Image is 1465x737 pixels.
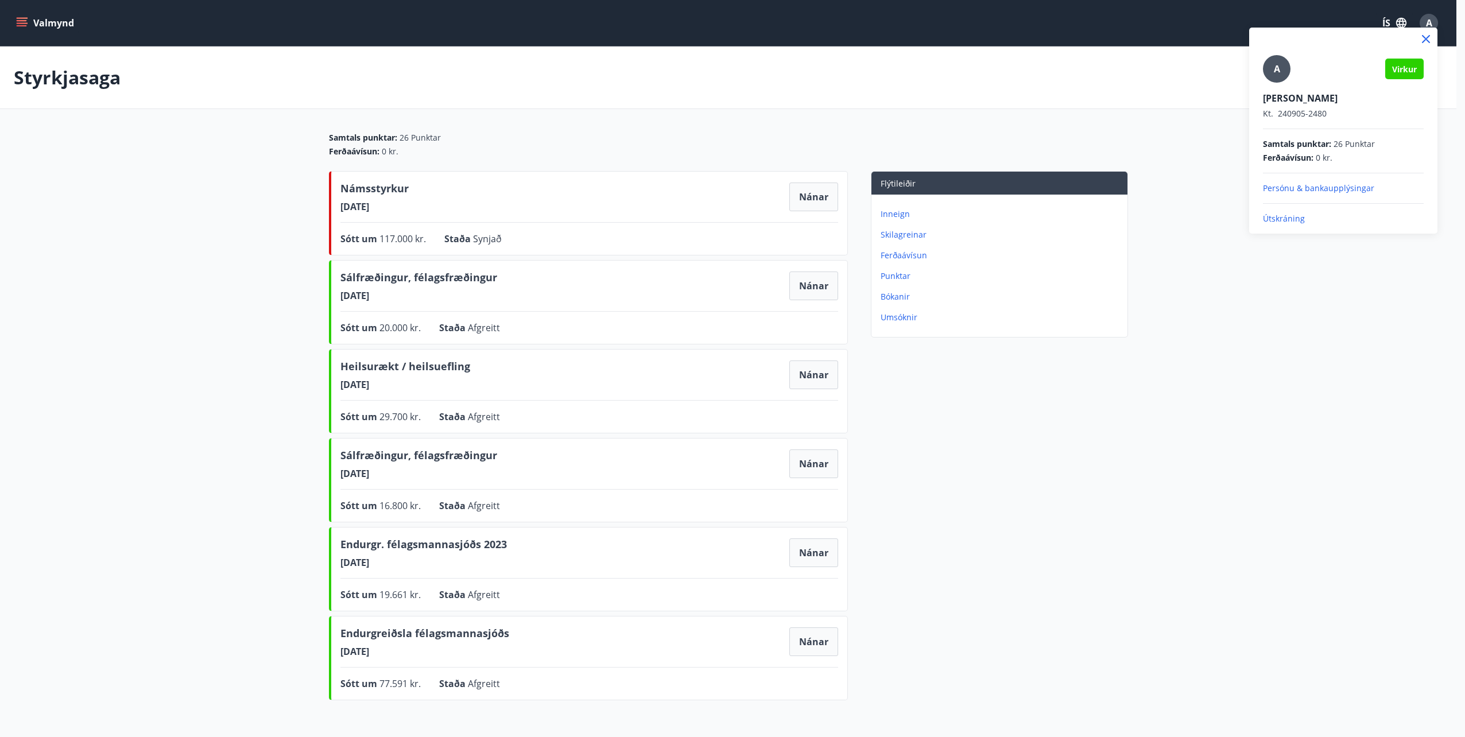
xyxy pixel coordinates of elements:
span: A [1274,63,1280,75]
p: Persónu & bankaupplýsingar [1263,183,1424,194]
span: Ferðaávísun : [1263,152,1313,164]
span: Samtals punktar : [1263,138,1331,150]
span: 0 kr. [1316,152,1332,164]
span: Kt. [1263,108,1273,119]
span: Virkur [1392,64,1417,75]
p: [PERSON_NAME] [1263,92,1424,104]
p: Útskráning [1263,213,1424,224]
span: 26 Punktar [1334,138,1375,150]
p: 240905-2480 [1263,108,1424,119]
